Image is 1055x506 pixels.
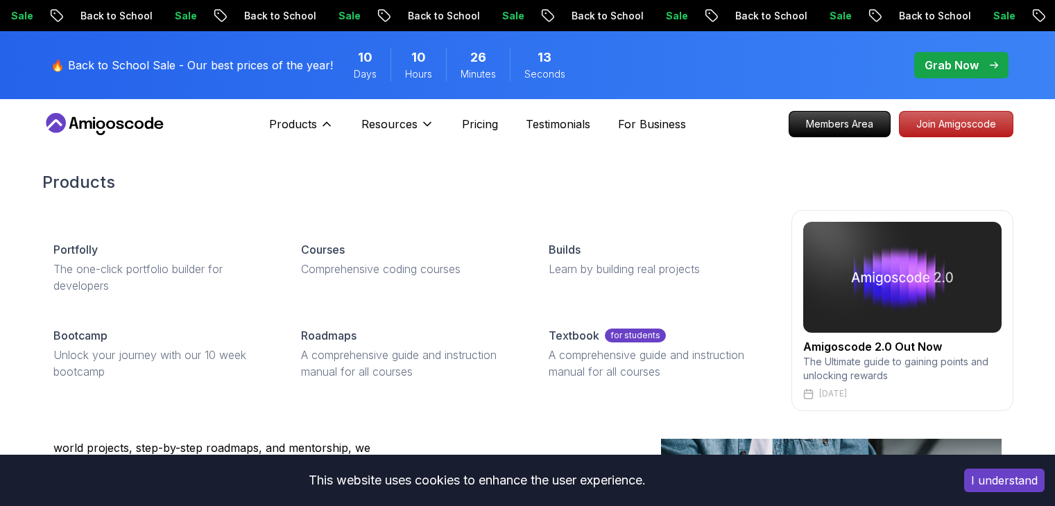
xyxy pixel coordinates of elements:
p: Amigoscode has helped thousands of developers land roles at Amazon, Starling Bank, Mercado Livre,... [53,406,386,473]
p: The Ultimate guide to gaining points and unlocking rewards [803,355,1002,383]
span: 26 Minutes [470,48,486,67]
p: Back to School [230,9,325,23]
a: Textbookfor studentsA comprehensive guide and instruction manual for all courses [538,316,774,391]
a: Join Amigoscode [899,111,1013,137]
a: RoadmapsA comprehensive guide and instruction manual for all courses [290,316,526,391]
p: Comprehensive coding courses [301,261,515,277]
span: Days [354,67,377,81]
a: Pricing [462,116,498,132]
button: Products [269,116,334,143]
span: 13 Seconds [538,48,551,67]
a: BootcampUnlock your journey with our 10 week bootcamp [42,316,279,391]
p: Resources [361,116,418,132]
button: Accept cookies [964,469,1045,492]
p: A comprehensive guide and instruction manual for all courses [301,347,515,380]
p: Back to School [721,9,816,23]
p: Products [269,116,317,132]
a: For Business [618,116,686,132]
a: Testimonials [526,116,590,132]
p: Roadmaps [301,327,357,344]
span: Hours [405,67,432,81]
p: Sale [325,9,369,23]
a: CoursesComprehensive coding courses [290,230,526,288]
span: 10 Hours [411,48,426,67]
a: Members Area [789,111,891,137]
p: Sale [488,9,533,23]
span: 10 Days [358,48,372,67]
p: Unlock your journey with our 10 week bootcamp [53,347,268,380]
p: Sale [652,9,696,23]
h2: Products [42,171,1013,193]
p: Back to School [558,9,652,23]
a: PortfollyThe one-click portfolio builder for developers [42,230,279,305]
p: Portfolly [53,241,98,258]
p: The one-click portfolio builder for developers [53,261,268,294]
p: Members Area [789,112,890,137]
p: [DATE] [819,388,847,399]
p: Courses [301,241,345,258]
span: Minutes [461,67,496,81]
p: Sale [979,9,1024,23]
p: Bootcamp [53,327,108,344]
p: Back to School [394,9,488,23]
p: Textbook [549,327,599,344]
span: Seconds [524,67,565,81]
p: Sale [161,9,205,23]
p: Join Amigoscode [900,112,1013,137]
p: 🔥 Back to School Sale - Our best prices of the year! [51,57,333,73]
p: for students [605,329,666,342]
p: Grab Now [925,57,979,73]
h2: Amigoscode 2.0 Out Now [803,338,1002,355]
p: A comprehensive guide and instruction manual for all courses [549,347,763,380]
p: Sale [816,9,860,23]
button: Resources [361,116,434,143]
p: Back to School [885,9,979,23]
a: BuildsLearn by building real projects [538,230,774,288]
p: Learn by building real projects [549,261,763,277]
p: Back to School [67,9,161,23]
div: This website uses cookies to enhance the user experience. [10,465,943,496]
img: amigoscode 2.0 [803,222,1002,333]
a: amigoscode 2.0Amigoscode 2.0 Out NowThe Ultimate guide to gaining points and unlocking rewards[DATE] [791,210,1013,411]
p: Builds [549,241,581,258]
